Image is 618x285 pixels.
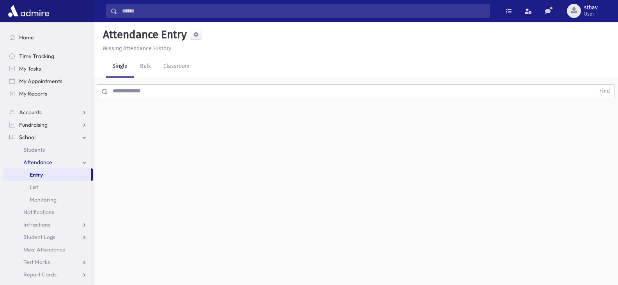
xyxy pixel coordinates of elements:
[134,56,157,78] a: Bulk
[3,156,93,168] a: Attendance
[3,87,93,100] a: My Reports
[3,231,93,243] a: Student Logs
[6,3,51,19] img: AdmirePro
[23,246,66,253] span: Meal Attendance
[23,159,52,166] span: Attendance
[100,28,187,41] h5: Attendance Entry
[584,11,598,17] span: User
[19,121,48,128] span: Fundraising
[3,131,93,143] a: School
[3,181,93,193] a: List
[19,78,62,85] span: My Appointments
[3,143,93,156] a: Students
[117,4,490,18] input: Search
[23,271,57,278] span: Report Cards
[23,258,50,266] span: Test Marks
[30,171,43,178] span: Entry
[3,62,93,75] a: My Tasks
[19,109,42,116] span: Accounts
[157,56,196,78] a: Classroom
[3,31,93,44] a: Home
[19,34,34,41] span: Home
[23,146,45,153] span: Students
[3,50,93,62] a: Time Tracking
[100,45,171,52] a: Missing Attendance History
[3,119,93,131] a: Fundraising
[23,234,55,241] span: Student Logs
[3,243,93,256] a: Meal Attendance
[3,206,93,218] a: Notifications
[23,221,50,228] span: Infractions
[595,85,614,98] button: Find
[30,184,38,191] span: List
[106,56,134,78] a: Single
[19,90,47,97] span: My Reports
[3,268,93,281] a: Report Cards
[584,5,598,11] span: sthav
[3,218,93,231] a: Infractions
[3,193,93,206] a: Monitoring
[3,256,93,268] a: Test Marks
[3,106,93,119] a: Accounts
[30,196,57,203] span: Monitoring
[23,209,54,216] span: Notifications
[19,134,35,141] span: School
[103,45,171,52] u: Missing Attendance History
[19,65,41,72] span: My Tasks
[19,53,54,60] span: Time Tracking
[3,168,91,181] a: Entry
[3,75,93,87] a: My Appointments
